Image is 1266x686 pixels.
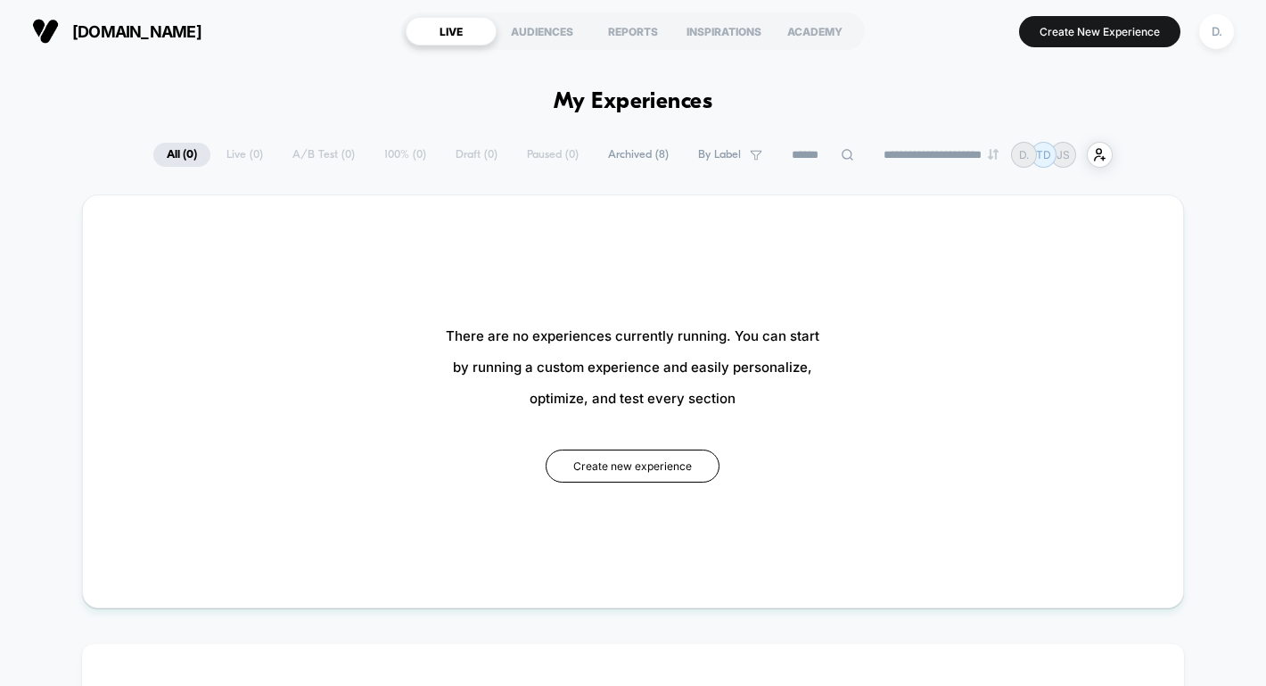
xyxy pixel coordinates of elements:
[595,143,682,167] span: Archived ( 8 )
[769,17,860,45] div: ACADEMY
[1199,14,1234,49] div: D.
[1056,148,1070,161] p: JS
[546,450,719,483] button: Create new experience
[588,17,678,45] div: REPORTS
[988,149,999,160] img: end
[72,22,201,41] span: [DOMAIN_NAME]
[698,148,741,161] span: By Label
[554,89,713,115] h1: My Experiences
[446,320,819,414] span: There are no experiences currently running. You can start by running a custom experience and easi...
[1036,148,1051,161] p: TD
[153,143,210,167] span: All ( 0 )
[497,17,588,45] div: AUDIENCES
[1019,148,1029,161] p: D.
[1019,16,1180,47] button: Create New Experience
[32,18,59,45] img: Visually logo
[1194,13,1239,50] button: D.
[406,17,497,45] div: LIVE
[678,17,769,45] div: INSPIRATIONS
[27,17,207,45] button: [DOMAIN_NAME]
